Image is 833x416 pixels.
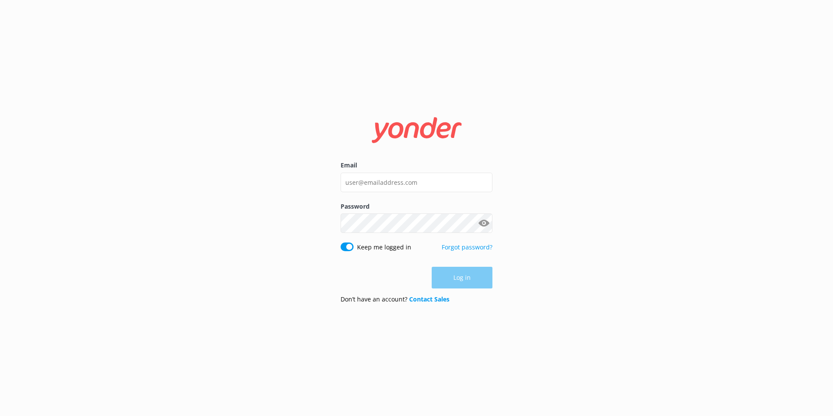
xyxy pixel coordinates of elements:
[475,215,492,232] button: Show password
[341,173,492,192] input: user@emailaddress.com
[442,243,492,251] a: Forgot password?
[341,202,492,211] label: Password
[357,242,411,252] label: Keep me logged in
[409,295,449,303] a: Contact Sales
[341,161,492,170] label: Email
[341,295,449,304] p: Don’t have an account?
